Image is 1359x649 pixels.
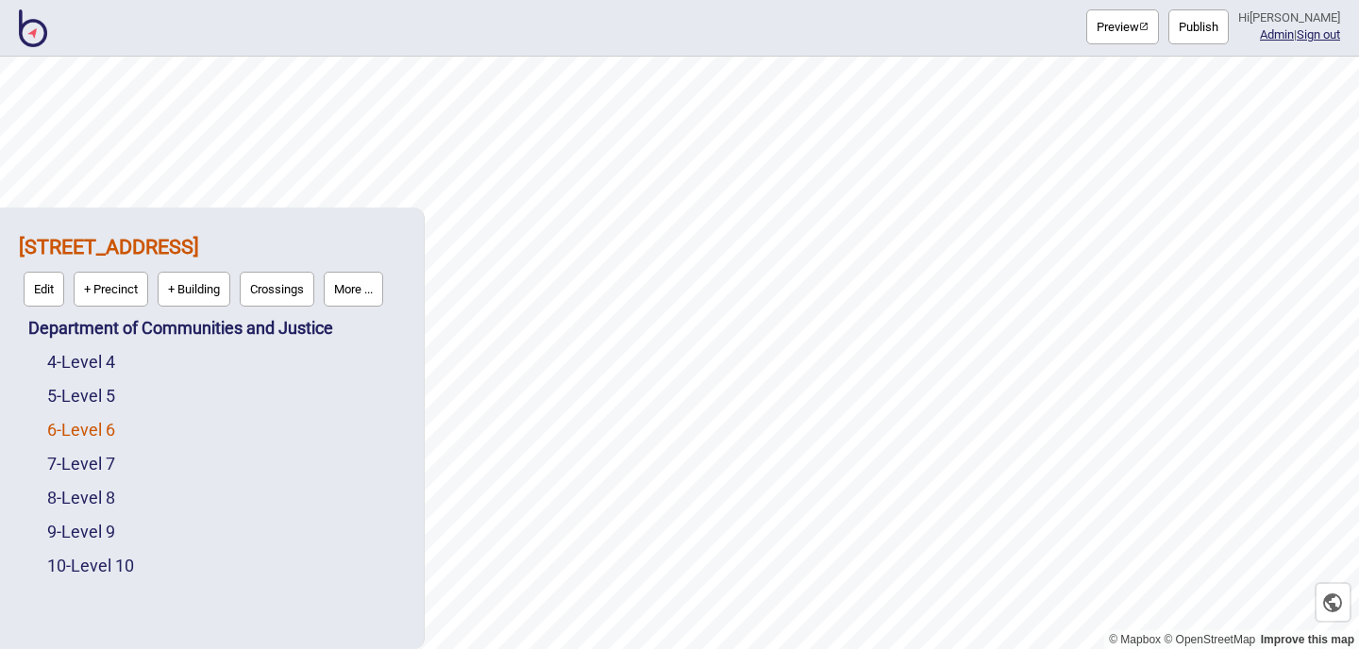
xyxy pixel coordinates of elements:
[74,272,148,307] button: + Precinct
[240,272,314,307] button: Crossings
[47,352,115,372] a: 4-Level 4
[1086,9,1159,44] a: Previewpreview
[28,318,333,338] a: Department of Communities and Justice
[1086,9,1159,44] button: Preview
[1260,27,1294,42] a: Admin
[1261,633,1354,646] a: Map feedback
[47,345,405,379] div: Level 4
[1168,9,1229,44] button: Publish
[1164,633,1255,646] a: OpenStreetMap
[19,226,405,311] div: 6 Parramatta Square
[1139,22,1149,31] img: preview
[1238,9,1340,26] div: Hi [PERSON_NAME]
[47,522,115,541] a: 9-Level 9
[47,515,405,549] div: Level 9
[1297,27,1340,42] button: Sign out
[1109,633,1161,646] a: Mapbox
[47,488,115,508] a: 8-Level 8
[47,481,405,515] div: Level 8
[47,447,405,481] div: Level 7
[28,311,405,345] div: Department of Communities and Justice
[324,272,383,307] button: More ...
[47,386,115,406] a: 5-Level 5
[24,272,64,307] button: Edit
[235,267,319,311] a: Crossings
[19,9,47,47] img: BindiMaps CMS
[19,235,199,258] a: [STREET_ADDRESS]
[47,379,405,413] div: Level 5
[47,556,134,575] a: 10-Level 10
[47,549,405,583] div: Level 10
[319,267,388,311] a: More ...
[1260,27,1297,42] span: |
[158,272,230,307] button: + Building
[47,454,115,474] a: 7-Level 7
[19,267,69,311] a: Edit
[47,413,405,447] div: Level 6
[47,420,115,440] a: 6-Level 6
